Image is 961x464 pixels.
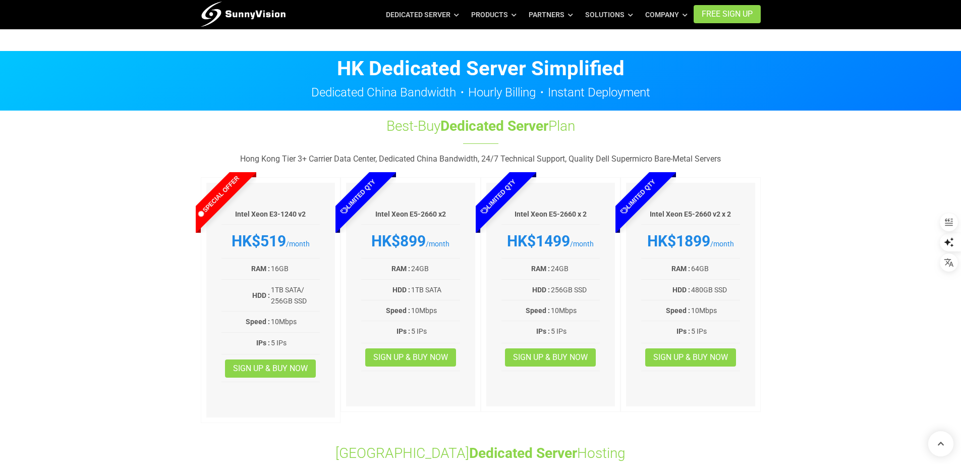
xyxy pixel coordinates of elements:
strong: HK$519 [232,232,286,250]
a: Sign up & Buy Now [225,359,316,378]
b: RAM : [531,265,550,273]
td: 24GB [411,263,460,275]
h1: Best-Buy Plan [313,116,649,136]
h6: Intel Xeon E3-1240 v2 [221,210,320,220]
span: Special Offer [176,154,260,239]
b: IPs : [256,339,270,347]
h6: Intel Xeon E5-2660 x2 [361,210,460,220]
span: Limited Qty [316,154,401,239]
b: Speed : [386,306,410,315]
td: 24GB [550,263,600,275]
b: IPs : [536,327,550,335]
b: RAM : [391,265,410,273]
strong: HK$1899 [647,232,710,250]
b: Speed : [246,318,270,326]
a: Solutions [585,6,633,24]
span: Dedicated Server [440,118,548,134]
p: HK Dedicated Server Simplified [201,59,761,79]
b: HDD : [532,286,550,294]
a: Dedicated Server [386,6,459,24]
td: 256GB SSD [550,284,600,296]
span: Dedicated Server [469,445,577,461]
a: Sign up & Buy Now [645,348,736,367]
b: IPs : [676,327,690,335]
td: 64GB [691,263,740,275]
strong: HK$899 [371,232,426,250]
a: Partners [529,6,573,24]
td: 1TB SATA [411,284,460,296]
a: FREE Sign Up [694,5,761,23]
strong: HK$1499 [507,232,570,250]
td: 5 IPs [691,325,740,337]
div: /month [501,232,600,250]
td: 5 IPs [550,325,600,337]
td: 10Mbps [550,304,600,317]
b: RAM : [251,265,270,273]
b: HDD : [392,286,410,294]
h6: Intel Xeon E5-2660 v2 x 2 [641,210,740,220]
td: 16GB [270,263,320,275]
div: /month [641,232,740,250]
td: 5 IPs [270,337,320,349]
b: Speed : [526,306,550,315]
p: Hong Kong Tier 3+ Carrier Data Center, Dedicated China Bandwidth, 24/7 Technical Support, Quality... [201,152,761,166]
span: Limited Qty [596,154,681,239]
td: 10Mbps [691,304,740,317]
b: HDD : [252,291,270,299]
td: 10Mbps [411,304,460,317]
p: Dedicated China Bandwidth・Hourly Billing・Instant Deployment [201,86,761,98]
a: Products [471,6,517,24]
h6: Intel Xeon E5-2660 x 2 [501,210,600,220]
b: Speed : [666,306,690,315]
b: HDD : [672,286,690,294]
td: 480GB SSD [691,284,740,296]
div: /month [221,232,320,250]
a: Sign up & Buy Now [505,348,596,367]
b: RAM : [671,265,690,273]
div: /month [361,232,460,250]
b: IPs : [397,327,410,335]
a: Sign up & Buy Now [365,348,456,367]
td: 10Mbps [270,316,320,328]
span: Limited Qty [456,154,540,239]
td: 5 IPs [411,325,460,337]
td: 1TB SATA/ 256GB SSD [270,284,320,307]
a: Company [645,6,688,24]
h1: [GEOGRAPHIC_DATA] Hosting [201,443,761,463]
